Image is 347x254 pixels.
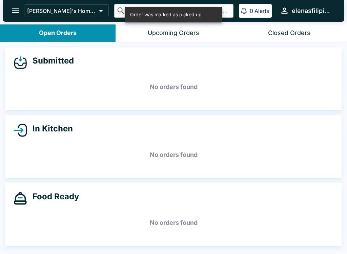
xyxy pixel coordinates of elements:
h4: Submitted [27,56,74,66]
h4: In Kitchen [27,124,73,134]
div: elenasfilipinofoods [292,7,333,15]
button: elenasfilipinofoods [277,3,336,18]
div: Upcoming Orders [148,29,199,37]
div: Open Orders [39,29,77,37]
h5: No orders found [14,75,333,99]
p: [PERSON_NAME]'s Home of the Finest Filipino Foods [27,7,96,14]
p: Alerts [254,7,269,14]
button: open drawer [7,2,24,19]
h5: No orders found [14,143,333,167]
h5: No orders found [14,211,333,235]
h4: Food Ready [27,192,79,202]
div: Order was marked as picked up. [130,9,203,20]
p: 0 [250,7,253,14]
div: Closed Orders [268,29,310,37]
button: [PERSON_NAME]'s Home of the Finest Filipino Foods [24,4,109,17]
